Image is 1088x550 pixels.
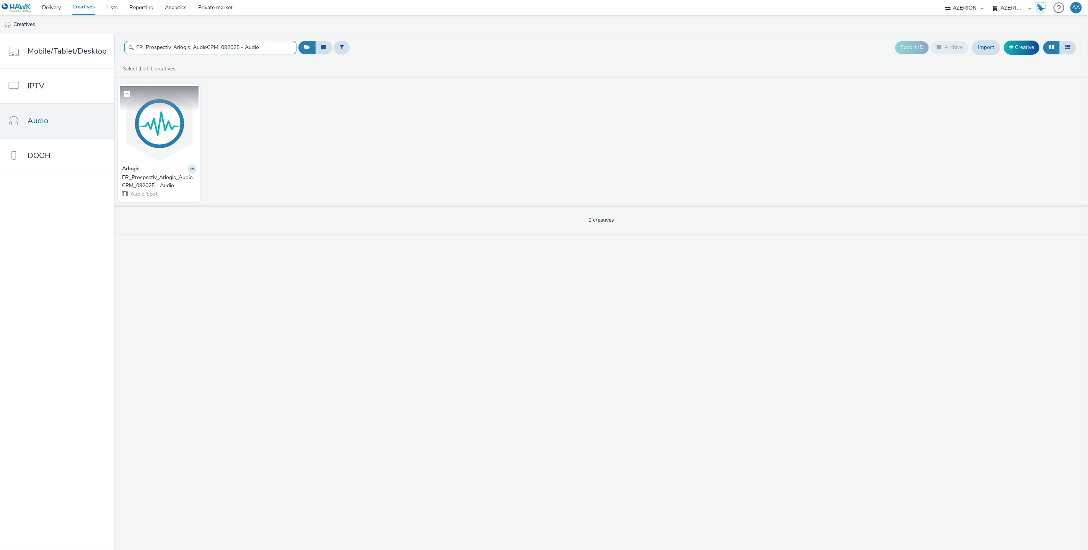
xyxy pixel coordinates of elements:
[895,41,929,54] button: Export ID
[588,216,614,224] span: 1 creatives
[1043,41,1060,54] button: Grid
[124,41,296,54] input: Search...
[4,21,11,29] img: audio
[28,80,44,91] span: IPTV
[1072,2,1080,13] div: AA
[28,46,107,57] span: Mobile/Tablet/Desktop
[1004,41,1039,54] a: Creative
[122,165,140,174] strong: Arlogis
[122,65,179,72] a: Select of 1 creatives
[139,65,142,72] strong: 1
[972,40,1000,55] a: Import
[122,174,194,189] div: FR_Prospectiv_Arlogis_AudioCPM_092025 - Audio
[1059,41,1076,54] button: Table
[130,190,158,197] span: Audio Spot
[122,174,197,189] a: FR_Prospectiv_Arlogis_AudioCPM_092025 - Audio
[120,86,199,161] img: FR_Prospectiv_Arlogis_AudioCPM_092025 - Audio visual
[28,150,50,161] span: DOOH
[1035,2,1047,14] img: Hawk Academy
[1035,2,1050,14] a: Hawk Academy
[28,115,48,126] span: Audio
[2,3,31,13] img: undefined Logo
[931,41,968,54] button: Archive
